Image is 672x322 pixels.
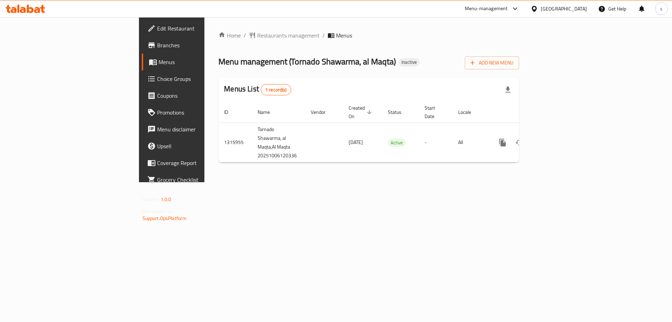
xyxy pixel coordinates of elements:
[425,104,444,121] span: Start Date
[349,104,374,121] span: Created On
[157,91,246,100] span: Coupons
[660,5,663,13] span: s
[388,108,411,116] span: Status
[399,59,420,65] span: Inactive
[142,87,251,104] a: Coupons
[489,102,567,123] th: Actions
[388,139,406,147] span: Active
[249,31,320,40] a: Restaurants management
[261,84,291,95] div: Total records count
[157,142,246,150] span: Upsell
[142,20,251,37] a: Edit Restaurant
[142,195,160,204] span: Version:
[252,123,305,162] td: Tornado Shawarma, al Maqta,Al Maqta 20251006120336
[157,159,246,167] span: Coverage Report
[218,102,567,163] table: enhanced table
[465,5,508,13] div: Menu-management
[157,176,246,184] span: Grocery Checklist
[224,84,291,95] h2: Menus List
[142,171,251,188] a: Grocery Checklist
[311,108,335,116] span: Vendor
[349,138,363,147] span: [DATE]
[399,58,420,67] div: Inactive
[142,70,251,87] a: Choice Groups
[336,31,352,40] span: Menus
[322,31,325,40] li: /
[470,59,513,67] span: Add New Menu
[388,138,406,147] div: Active
[142,207,175,216] span: Get support on:
[541,5,587,13] div: [GEOGRAPHIC_DATA]
[157,41,246,49] span: Branches
[142,37,251,54] a: Branches
[419,123,453,162] td: -
[465,56,519,69] button: Add New Menu
[157,24,246,33] span: Edit Restaurant
[157,75,246,83] span: Choice Groups
[142,138,251,155] a: Upsell
[218,54,396,69] span: Menu management ( Tornado Shawarma, al Maqta )
[142,54,251,70] a: Menus
[224,108,237,116] span: ID
[218,31,519,40] nav: breadcrumb
[258,108,279,116] span: Name
[453,123,489,162] td: All
[142,121,251,138] a: Menu disclaimer
[494,134,511,151] button: more
[142,155,251,171] a: Coverage Report
[159,58,246,66] span: Menus
[458,108,480,116] span: Locale
[142,104,251,121] a: Promotions
[157,125,246,133] span: Menu disclaimer
[261,87,291,93] span: 1 record(s)
[257,31,320,40] span: Restaurants management
[511,134,528,151] button: Change Status
[157,108,246,117] span: Promotions
[142,214,187,223] a: Support.OpsPlatform
[161,195,171,204] span: 1.0.0
[499,81,516,98] div: Export file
